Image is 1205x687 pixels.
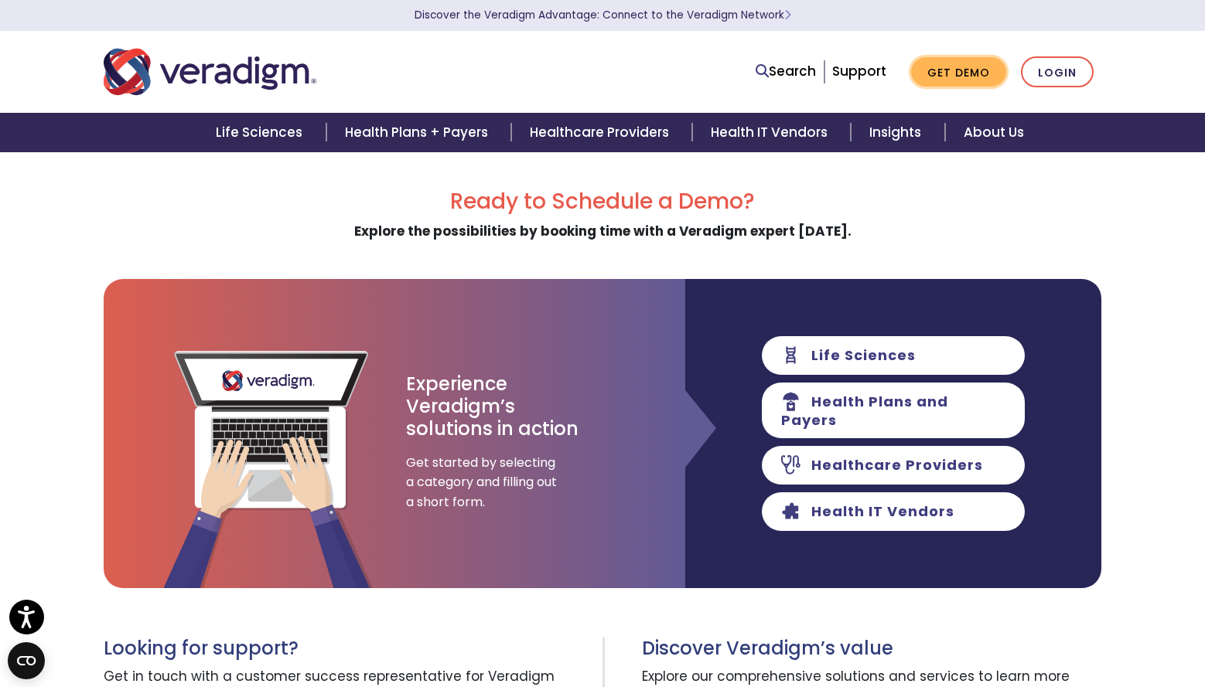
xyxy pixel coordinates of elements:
h2: Ready to Schedule a Demo? [104,189,1101,215]
a: About Us [945,113,1043,152]
a: Health Plans + Payers [326,113,511,152]
h3: Looking for support? [104,638,591,660]
strong: Explore the possibilities by booking time with a Veradigm expert [DATE]. [354,222,852,240]
span: Get started by selecting a category and filling out a short form. [406,453,561,512]
a: Support [832,62,886,80]
a: Get Demo [911,57,1006,87]
a: Insights [851,113,944,152]
h3: Discover Veradigm’s value [642,638,1101,660]
span: Learn More [784,8,791,22]
a: Life Sciences [197,113,326,152]
h3: Experience Veradigm’s solutions in action [406,373,580,440]
a: Discover the Veradigm Advantage: Connect to the Veradigm NetworkLearn More [415,8,791,22]
a: Search [756,61,816,82]
a: Health IT Vendors [692,113,851,152]
a: Login [1021,56,1094,88]
img: Veradigm logo [104,46,316,97]
button: Open CMP widget [8,642,45,679]
a: Healthcare Providers [511,113,692,152]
